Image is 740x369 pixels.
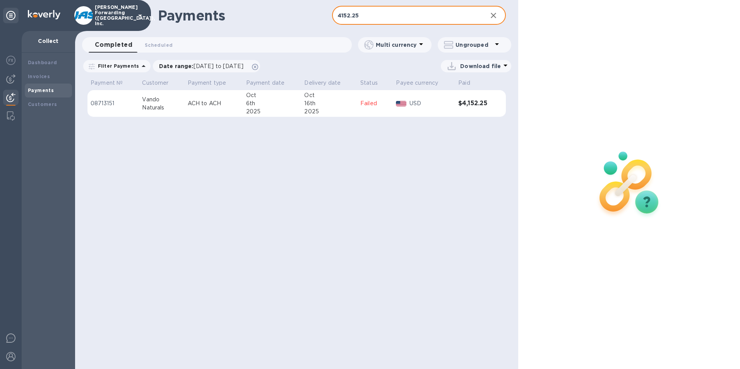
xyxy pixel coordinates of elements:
[28,73,50,79] b: Invoices
[91,99,136,108] p: 08713151
[458,79,480,87] span: Paid
[28,10,60,19] img: Logo
[28,101,57,107] b: Customers
[246,91,298,99] div: Oct
[91,79,123,87] p: Payment №
[188,79,236,87] span: Payment type
[142,79,168,87] p: Customer
[158,7,332,24] h1: Payments
[460,62,501,70] p: Download file
[159,62,247,70] p: Date range :
[246,79,285,87] p: Payment date
[91,79,133,87] span: Payment №
[28,37,69,45] p: Collect
[95,63,139,69] p: Filter Payments
[360,79,378,87] p: Status
[304,79,341,87] p: Delivery date
[304,79,351,87] span: Delivery date
[360,99,390,108] p: Failed
[3,8,19,23] div: Unpin categories
[246,99,298,108] div: 6th
[360,79,388,87] span: Status
[95,39,132,50] span: Completed
[396,101,406,106] img: USD
[458,79,470,87] p: Paid
[456,41,492,49] p: Ungrouped
[145,41,173,49] span: Scheduled
[142,79,178,87] span: Customer
[194,63,243,69] span: [DATE] to [DATE]
[153,60,260,72] div: Date range:[DATE] to [DATE]
[304,91,354,99] div: Oct
[142,104,181,112] div: Naturals
[246,79,295,87] span: Payment date
[458,100,490,107] h3: $4,152.25
[6,56,15,65] img: Foreign exchange
[28,60,57,65] b: Dashboard
[304,99,354,108] div: 16th
[28,87,54,93] b: Payments
[396,79,438,87] p: Payee currency
[188,79,226,87] p: Payment type
[246,108,298,116] div: 2025
[396,79,448,87] span: Payee currency
[304,108,354,116] div: 2025
[188,99,240,108] p: ACH to ACH
[409,99,452,108] p: USD
[95,5,134,26] p: [PERSON_NAME] Forwarding ([GEOGRAPHIC_DATA]), Inc.
[376,41,416,49] p: Multi currency
[142,96,181,104] div: Vando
